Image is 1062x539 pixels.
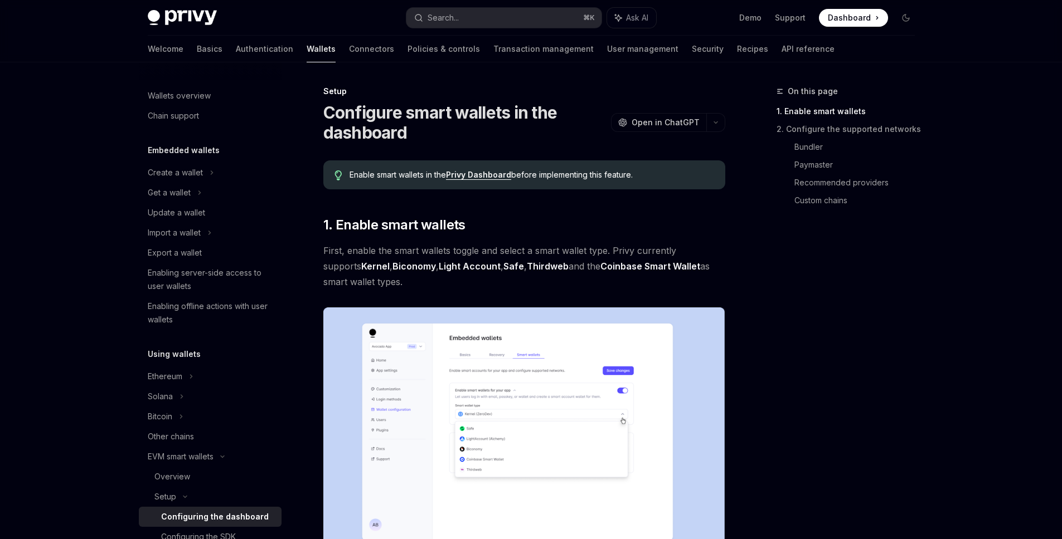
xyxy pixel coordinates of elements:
h1: Configure smart wallets in the dashboard [323,102,607,143]
a: Other chains [139,427,282,447]
div: Solana [148,390,173,403]
a: Recipes [737,36,768,62]
div: Get a wallet [148,186,191,199]
a: Policies & controls [408,36,480,62]
button: Open in ChatGPT [611,113,706,132]
div: Wallets overview [148,89,211,102]
div: Configuring the dashboard [161,510,269,523]
h5: Using wallets [148,347,201,361]
a: Chain support [139,106,282,126]
a: Support [775,12,806,23]
svg: Tip [334,170,342,180]
h5: Embedded wallets [148,144,220,157]
div: Chain support [148,109,199,122]
span: On this page [788,85,838,98]
span: Open in ChatGPT [632,117,700,128]
span: Enable smart wallets in the before implementing this feature. [350,169,714,180]
a: Connectors [349,36,394,62]
div: Update a wallet [148,206,205,219]
a: Recommended providers [794,174,924,192]
a: Coinbase Smart Wallet [600,261,700,272]
a: 2. Configure the supported networks [777,120,924,138]
a: User management [607,36,678,62]
a: Enabling offline actions with user wallets [139,296,282,330]
a: Safe [503,261,524,272]
a: Kernel [361,261,390,272]
a: Thirdweb [527,261,569,272]
span: Ask AI [626,12,648,23]
div: EVM smart wallets [148,450,214,463]
a: Update a wallet [139,203,282,223]
a: Transaction management [493,36,594,62]
a: Wallets [307,36,336,62]
button: Ask AI [607,8,656,28]
div: Create a wallet [148,166,203,179]
a: Authentication [236,36,293,62]
span: 1. Enable smart wallets [323,216,465,234]
a: Welcome [148,36,183,62]
span: First, enable the smart wallets toggle and select a smart wallet type. Privy currently supports ,... [323,243,725,290]
a: 1. Enable smart wallets [777,102,924,120]
a: Security [692,36,724,62]
img: dark logo [148,10,217,26]
a: Dashboard [819,9,888,27]
div: Import a wallet [148,226,201,239]
a: Export a wallet [139,243,282,263]
div: Ethereum [148,370,182,383]
a: Wallets overview [139,86,282,106]
a: Light Account [439,261,501,272]
a: Basics [197,36,222,62]
a: Biconomy [392,261,436,272]
span: Dashboard [828,12,871,23]
a: Privy Dashboard [446,170,511,180]
a: API reference [782,36,835,62]
div: Bitcoin [148,410,172,423]
div: Export a wallet [148,246,202,259]
div: Enabling offline actions with user wallets [148,300,275,326]
a: Demo [739,12,762,23]
div: Other chains [148,430,194,443]
a: Bundler [794,138,924,156]
div: Overview [154,470,190,483]
span: ⌘ K [583,13,595,22]
div: Search... [428,11,459,24]
a: Paymaster [794,156,924,174]
div: Enabling server-side access to user wallets [148,266,275,293]
a: Enabling server-side access to user wallets [139,263,282,296]
a: Configuring the dashboard [139,507,282,527]
a: Custom chains [794,192,924,209]
button: Toggle dark mode [897,9,915,27]
button: Search...⌘K [406,8,602,28]
div: Setup [323,86,725,97]
a: Overview [139,467,282,487]
div: Setup [154,490,176,503]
